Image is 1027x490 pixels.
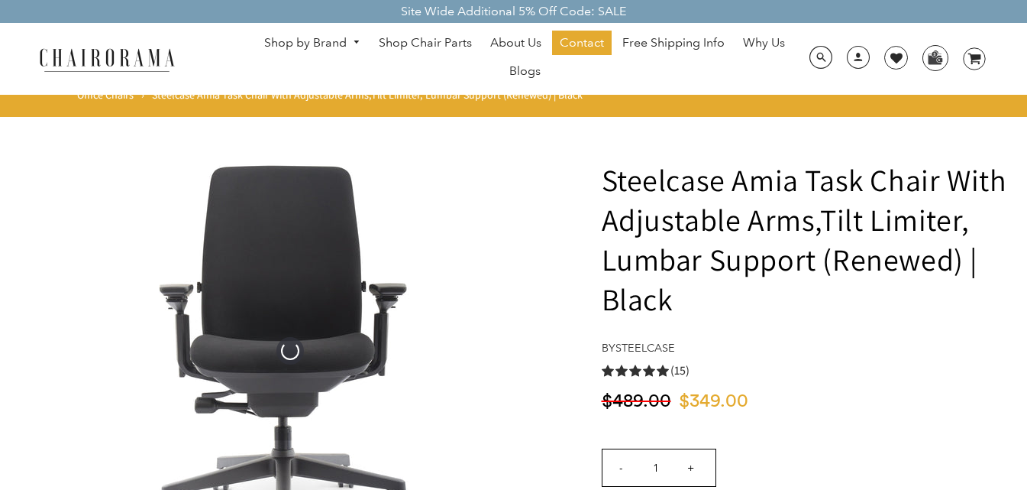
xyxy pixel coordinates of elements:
[602,160,1010,319] h1: Steelcase Amia Task Chair With Adjustable Arms,Tilt Limiter, Lumbar Support (Renewed) | Black
[673,449,709,486] input: +
[509,63,541,80] span: Blogs
[248,31,801,87] nav: DesktopNavigation
[602,392,671,410] span: $489.00
[615,341,675,355] a: Steelcase
[552,31,612,55] a: Contact
[923,46,947,69] img: WhatsApp_Image_2024-07-12_at_16.23.01.webp
[615,31,732,55] a: Free Shipping Info
[602,449,639,486] input: -
[257,31,368,55] a: Shop by Brand
[61,342,519,358] a: Amia Chair by chairorama.com
[483,31,549,55] a: About Us
[490,35,541,51] span: About Us
[735,31,793,55] a: Why Us
[743,35,785,51] span: Why Us
[602,342,1010,355] h4: by
[670,363,690,379] span: (15)
[371,31,480,55] a: Shop Chair Parts
[622,35,725,51] span: Free Shipping Info
[31,46,183,73] img: chairorama
[560,35,604,51] span: Contact
[679,392,748,410] span: $349.00
[379,35,472,51] span: Shop Chair Parts
[602,362,1010,378] a: 5.0 rating (15 votes)
[77,88,588,109] nav: breadcrumbs
[502,59,548,83] a: Blogs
